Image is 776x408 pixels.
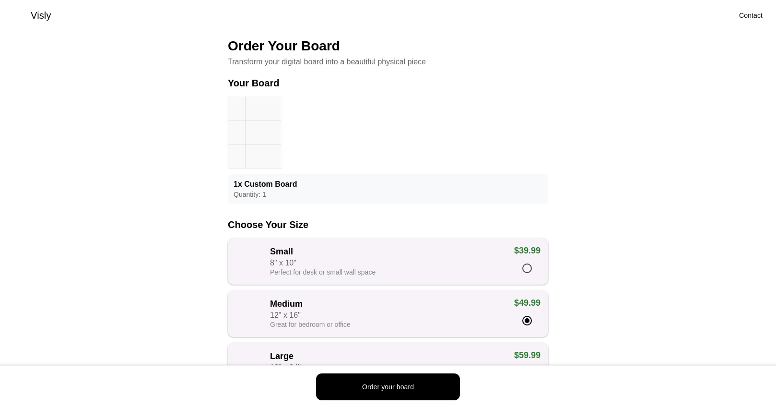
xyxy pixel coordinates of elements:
[31,8,51,23] div: Visly
[234,191,542,198] div: Quantity: 1
[514,298,541,308] div: $49.99
[270,299,510,309] div: Medium
[270,351,510,361] div: Large
[514,246,541,256] div: $39.99
[514,350,541,360] div: $59.99
[270,321,510,328] div: Great for bedroom or office
[362,382,414,392] div: Order your board
[270,363,510,372] div: 18" x 24"
[234,180,542,189] div: 1x Custom Board
[270,259,510,267] div: 8" x 10"
[228,219,548,230] div: Choose Your Size
[739,11,763,20] div: Contact
[316,373,460,400] button: Order your board
[270,311,510,320] div: 12" x 16"
[228,78,548,89] div: Your Board
[228,58,548,66] div: Transform your digital board into a beautiful physical piece
[270,247,510,257] div: Small
[733,6,768,24] button: Contact
[270,268,510,276] div: Perfect for desk or small wall space
[228,38,548,54] div: Order Your Board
